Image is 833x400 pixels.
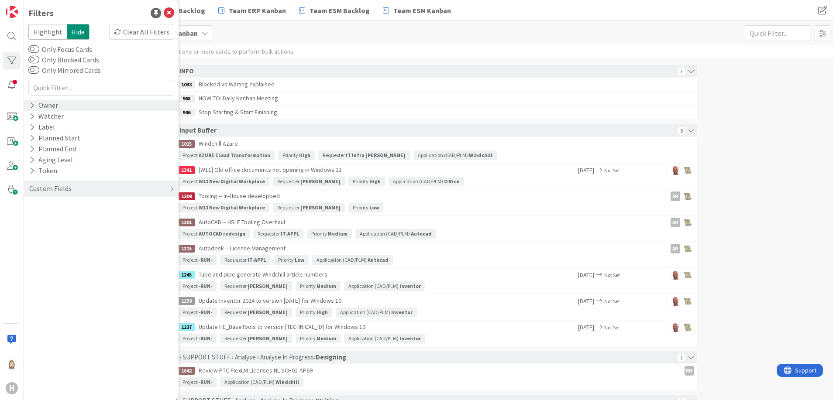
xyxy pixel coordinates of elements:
div: Watcher [28,111,65,122]
b: Inventor [399,283,421,289]
div: Clear All Filters [109,24,174,40]
div: 1237 [178,323,195,331]
div: Project [178,377,217,387]
a: 1842Review PTC FlexLM Licenses NL-SCH01-AP69RHProject -RUN-Application (CAD/PLM) Windchill [160,364,697,390]
b: Autocad [411,230,432,237]
b: AUTOCAD redesign [199,230,245,237]
div: Project [178,334,217,343]
b: IT Infra [PERSON_NAME] [346,152,406,158]
a: 1015Windchill AzureProject AZURE Cloud TransformationPriority HighRequester IT Infra [PERSON_NAME... [160,137,697,163]
div: 1301 [178,219,195,226]
div: Requester [220,308,292,317]
b: Office [444,178,459,185]
span: [DATE] [578,166,594,175]
div: 1015 [178,140,195,148]
div: Application (CAD/PLM) [336,308,417,317]
button: Only Mirrored Cards [28,66,39,75]
b: AZURE Cloud Transformation [199,152,270,158]
div: Requester [253,229,303,239]
div: 946 [178,109,195,116]
div: Autodesk -- License Management [178,242,620,255]
b: [PERSON_NAME] [248,309,288,315]
input: Quick Filter... [28,80,174,96]
a: 1301AutoCAD -- HSLE Tooling OverhaulARProject AUTOCAD redesignRequester IT-APPLPriority MediumApp... [160,216,697,241]
b: Autocad [368,256,389,263]
b: -RUN- [199,256,212,263]
b: Medium [328,230,348,237]
div: 1033 [178,81,195,89]
div: 1245 [178,271,195,279]
div: RH [685,366,694,376]
div: AutoCAD -- HSLE Tooling Overhaul [178,216,620,229]
div: AR [671,218,680,227]
a: Team ERP Kanban [213,3,291,18]
div: Application (CAD/PLM) [220,377,303,387]
span: 3 [678,68,685,75]
div: Aging Level [28,154,74,165]
div: Tooling -- In-House developped [178,190,620,203]
div: Requester [273,203,345,212]
a: 1315Autodesk -- License ManagementARProject -RUN-Requester IT-APPLPriority LowApplication (CAD/PL... [160,242,697,267]
b: IT-APPL [248,256,266,263]
label: Only Blocked Cards [28,55,99,65]
b: High [317,309,328,315]
div: Token [28,165,58,176]
a: 968HOW TO: Daily Kanban Meeting [160,92,697,105]
div: 1309 [178,192,195,200]
b: W11 New Digital Workplace [199,204,265,211]
b: [PERSON_NAME] [248,335,288,342]
div: HOW TO: Daily Kanban Meeting [178,92,620,105]
b: -RUN- [199,309,212,315]
b: IT-APPL [281,230,299,237]
div: Project [178,255,217,265]
span: Support [18,1,40,12]
span: Team ESM Kanban [393,5,451,16]
div: AR [671,191,680,201]
b: [PERSON_NAME] [300,178,341,185]
b: High [369,178,381,185]
div: Filters [28,7,54,20]
div: Priority [274,255,309,265]
div: Application (CAD/PLM) [344,281,425,291]
input: Quick Filter... [745,25,810,41]
div: Project [178,150,275,160]
div: [W11] Old office documents not opening in Windows 11 [178,164,578,177]
label: Only Mirrored Cards [28,65,101,75]
button: Only Focus Cards [28,45,39,54]
div: Update HE_BaseTools to version [TECHNICAL_ID] for Windows 10 [178,321,578,334]
b: -RUN- [199,335,212,342]
img: Rv [6,358,18,370]
span: 8 [678,127,685,134]
b: Inventor [399,335,421,342]
label: Only Focus Cards [28,44,92,55]
div: Planned Start [28,133,81,144]
span: Hide [67,24,89,40]
div: Update Inventor 2024 to version [DATE] for Windows 10 [178,294,578,308]
div: 1239 [178,297,195,305]
img: RK [671,165,680,175]
span: [DATE] [578,297,594,306]
a: Team ESM Backlog [294,3,375,18]
b: W11 New Digital Workplace [199,178,265,185]
span: [DATE] [578,270,594,280]
div: 968 [178,95,195,103]
span: Not Set [604,272,620,278]
span: Highlight [28,24,67,40]
div: 1341 [178,166,195,174]
div: Stop Starting & Start Finishing [178,106,620,119]
a: 1033Blocked vs Waiting explained [160,78,697,91]
div: 1315 [178,245,195,253]
div: Select one or more cards to perform bulk actions [164,45,293,58]
span: Not Set [604,298,620,304]
span: 1 [678,354,685,361]
b: High [299,152,310,158]
div: Project [178,229,250,239]
div: 1842 [178,367,195,375]
b: -RUN- [199,379,212,385]
b: Windchill [469,152,492,158]
button: Only Blocked Cards [28,55,39,64]
a: 1341[W11] Old office documents not opening in Windows 11[DATE]Not SetRKProject W11 New Digital Wo... [160,164,697,189]
div: Label [28,122,56,133]
a: 1239Update Inventor 2024 to version [DATE] for Windows 10[DATE]Not SetRKProject -RUN-Requester [P... [160,294,697,320]
div: Windchill Azure [178,137,620,150]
